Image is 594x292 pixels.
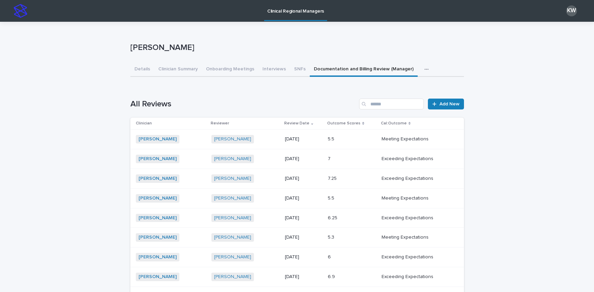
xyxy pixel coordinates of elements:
button: Details [130,63,154,77]
tr: [PERSON_NAME] [PERSON_NAME] [DATE]66 Exceeding ExpectationsExceeding Expectations [130,247,464,267]
a: [PERSON_NAME] [214,274,251,280]
p: [DATE] [285,195,322,201]
p: Clinician [136,120,152,127]
p: [DATE] [285,254,322,260]
p: Outcome Scores [327,120,360,127]
p: 6 [328,253,332,260]
button: SNFs [290,63,310,77]
tr: [PERSON_NAME] [PERSON_NAME] [DATE]6.96.9 Exceeding ExpectationsExceeding Expectations [130,267,464,287]
p: Meeting Expectations [382,194,430,201]
tr: [PERSON_NAME] [PERSON_NAME] [DATE]5.35.3 Meeting ExpectationsMeeting Expectations [130,228,464,247]
input: Search [359,99,424,109]
p: 5.3 [328,233,336,240]
p: 7 [328,155,332,162]
p: Exceeding Expectations [382,273,435,280]
a: [PERSON_NAME] [139,156,177,162]
button: Onboarding Meetings [202,63,258,77]
p: [DATE] [285,176,322,182]
tr: [PERSON_NAME] [PERSON_NAME] [DATE]5.55.5 Meeting ExpectationsMeeting Expectations [130,188,464,208]
a: [PERSON_NAME] [139,235,177,240]
div: KW [566,5,577,16]
p: Cal:Outcome [381,120,407,127]
p: [PERSON_NAME] [130,43,461,53]
p: [DATE] [285,274,322,280]
tr: [PERSON_NAME] [PERSON_NAME] [DATE]5.55.5 Meeting ExpectationsMeeting Expectations [130,130,464,149]
button: Interviews [258,63,290,77]
button: Documentation and Billing Review (Manager) [310,63,418,77]
p: 6.25 [328,214,339,221]
tr: [PERSON_NAME] [PERSON_NAME] [DATE]77 Exceeding ExpectationsExceeding Expectations [130,149,464,169]
p: 6.9 [328,273,336,280]
span: Add New [439,102,460,106]
p: [DATE] [285,215,322,221]
p: Exceeding Expectations [382,253,435,260]
tr: [PERSON_NAME] [PERSON_NAME] [DATE]6.256.25 Exceeding ExpectationsExceeding Expectations [130,208,464,228]
h1: All Reviews [130,99,357,109]
p: [DATE] [285,235,322,240]
a: [PERSON_NAME] [214,235,251,240]
p: [DATE] [285,156,322,162]
p: Exceeding Expectations [382,174,435,182]
p: 5.5 [328,194,336,201]
a: [PERSON_NAME] [214,176,251,182]
p: 7.25 [328,174,338,182]
p: Reviewer [211,120,229,127]
a: [PERSON_NAME] [139,274,177,280]
p: [DATE] [285,136,322,142]
p: Exceeding Expectations [382,155,435,162]
button: Clinician Summary [154,63,202,77]
a: [PERSON_NAME] [214,215,251,221]
a: [PERSON_NAME] [139,254,177,260]
p: Review Date [284,120,309,127]
a: [PERSON_NAME] [214,254,251,260]
p: Meeting Expectations [382,135,430,142]
a: [PERSON_NAME] [214,156,251,162]
p: 5.5 [328,135,336,142]
a: Add New [428,99,464,109]
img: stacker-logo-s-only.png [14,4,27,18]
p: Meeting Expectations [382,233,430,240]
a: [PERSON_NAME] [139,176,177,182]
tr: [PERSON_NAME] [PERSON_NAME] [DATE]7.257.25 Exceeding ExpectationsExceeding Expectations [130,169,464,188]
a: [PERSON_NAME] [214,195,251,201]
a: [PERSON_NAME] [214,136,251,142]
a: [PERSON_NAME] [139,136,177,142]
a: [PERSON_NAME] [139,215,177,221]
a: [PERSON_NAME] [139,195,177,201]
p: Exceeding Expectations [382,214,435,221]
